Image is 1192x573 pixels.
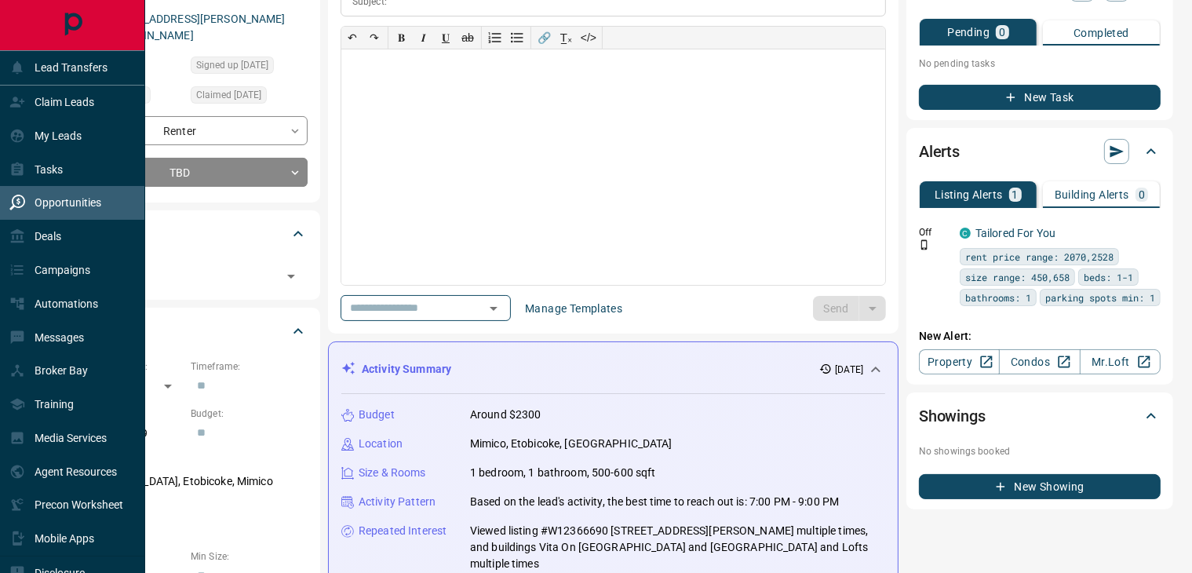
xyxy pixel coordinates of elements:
h2: Alerts [919,139,960,164]
span: bathrooms: 1 [965,290,1031,305]
span: rent price range: 2070,2528 [965,249,1114,265]
p: Budget: [191,407,308,421]
div: Sun Sep 14 2025 [191,57,308,78]
div: split button [813,296,886,321]
p: Size & Rooms [359,465,426,481]
div: Criteria [66,312,308,350]
p: No showings booked [919,444,1161,458]
button: </> [578,27,600,49]
p: Listing Alerts [935,189,1003,200]
svg: Push Notification Only [919,239,930,250]
p: Timeframe: [191,359,308,374]
button: Bullet list [506,27,528,49]
p: Activity Pattern [359,494,436,510]
p: Completed [1074,27,1129,38]
p: Budget [359,407,395,423]
span: beds: 1-1 [1084,269,1133,285]
p: Motivation: [66,502,308,516]
a: Condos [999,349,1080,374]
div: condos.ca [960,228,971,239]
a: Property [919,349,1000,374]
s: ab [461,31,474,44]
p: Activity Summary [362,361,451,378]
a: Mr.Loft [1080,349,1161,374]
p: 0 [999,27,1005,38]
p: Mimico, Etobicoke, [GEOGRAPHIC_DATA] [470,436,673,452]
button: Manage Templates [516,296,632,321]
p: 1 [1012,189,1019,200]
p: Based on the lead's activity, the best time to reach out is: 7:00 PM - 9:00 PM [470,494,839,510]
p: Repeated Interest [359,523,447,539]
div: Activity Summary[DATE] [341,355,885,384]
button: ↷ [363,27,385,49]
p: Pending [947,27,990,38]
div: Alerts [919,133,1161,170]
div: Tags [66,215,308,253]
button: 𝐔 [435,27,457,49]
p: Viewed listing #W12366690 [STREET_ADDRESS][PERSON_NAME] multiple times, and buildings Vita On [GE... [470,523,885,572]
button: Open [483,297,505,319]
button: 🔗 [534,27,556,49]
button: New Task [919,85,1161,110]
p: 1 bedroom, 1 bathroom, 500-600 sqft [470,465,656,481]
p: Min Size: [191,549,308,564]
button: ab [457,27,479,49]
button: ↶ [341,27,363,49]
p: Areas Searched: [66,454,308,469]
p: [DATE] [835,363,863,377]
span: 𝐔 [442,31,450,44]
button: T̲ₓ [556,27,578,49]
div: TBD [66,158,308,187]
p: Location [359,436,403,452]
p: Around $2300 [470,407,541,423]
a: Tailored For You [975,227,1055,239]
button: 𝑰 [413,27,435,49]
p: New Alert: [919,328,1161,345]
span: parking spots min: 1 [1045,290,1155,305]
p: No pending tasks [919,52,1161,75]
span: size range: 450,658 [965,269,1070,285]
div: Showings [919,397,1161,435]
a: [EMAIL_ADDRESS][PERSON_NAME][DOMAIN_NAME] [108,13,286,42]
button: Numbered list [484,27,506,49]
p: [GEOGRAPHIC_DATA], Etobicoke, Mimico [66,469,308,495]
p: 0 [1139,189,1145,200]
p: Off [919,225,950,239]
button: 𝐁 [391,27,413,49]
span: Signed up [DATE] [196,57,268,73]
span: Claimed [DATE] [196,87,261,103]
div: Renter [66,116,308,145]
h2: Showings [919,403,986,429]
div: Mon Sep 15 2025 [191,86,308,108]
button: New Showing [919,474,1161,499]
p: Building Alerts [1055,189,1129,200]
button: Open [280,265,302,287]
